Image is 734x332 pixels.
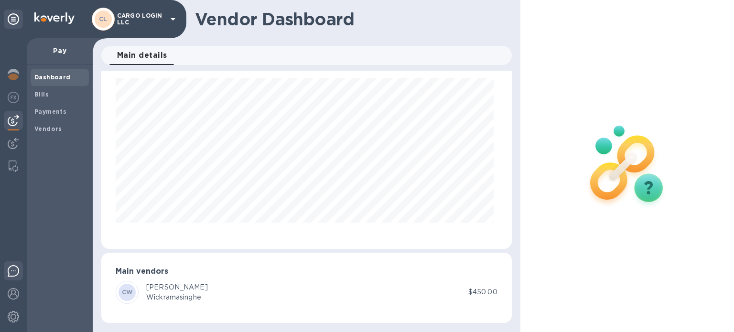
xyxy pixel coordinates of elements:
[116,267,497,276] h3: Main vendors
[117,49,167,62] span: Main details
[34,46,85,55] p: Pay
[99,15,108,22] b: CL
[4,10,23,29] div: Unpin categories
[34,125,62,132] b: Vendors
[122,289,133,296] b: CW
[146,292,208,302] div: Wickramasinghe
[34,12,75,24] img: Logo
[146,282,208,292] div: [PERSON_NAME]
[34,91,49,98] b: Bills
[34,108,66,115] b: Payments
[195,9,505,29] h1: Vendor Dashboard
[8,92,19,103] img: Foreign exchange
[117,12,165,26] p: CARGO LOGIN LLC
[468,287,497,297] p: $450.00
[34,74,71,81] b: Dashboard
